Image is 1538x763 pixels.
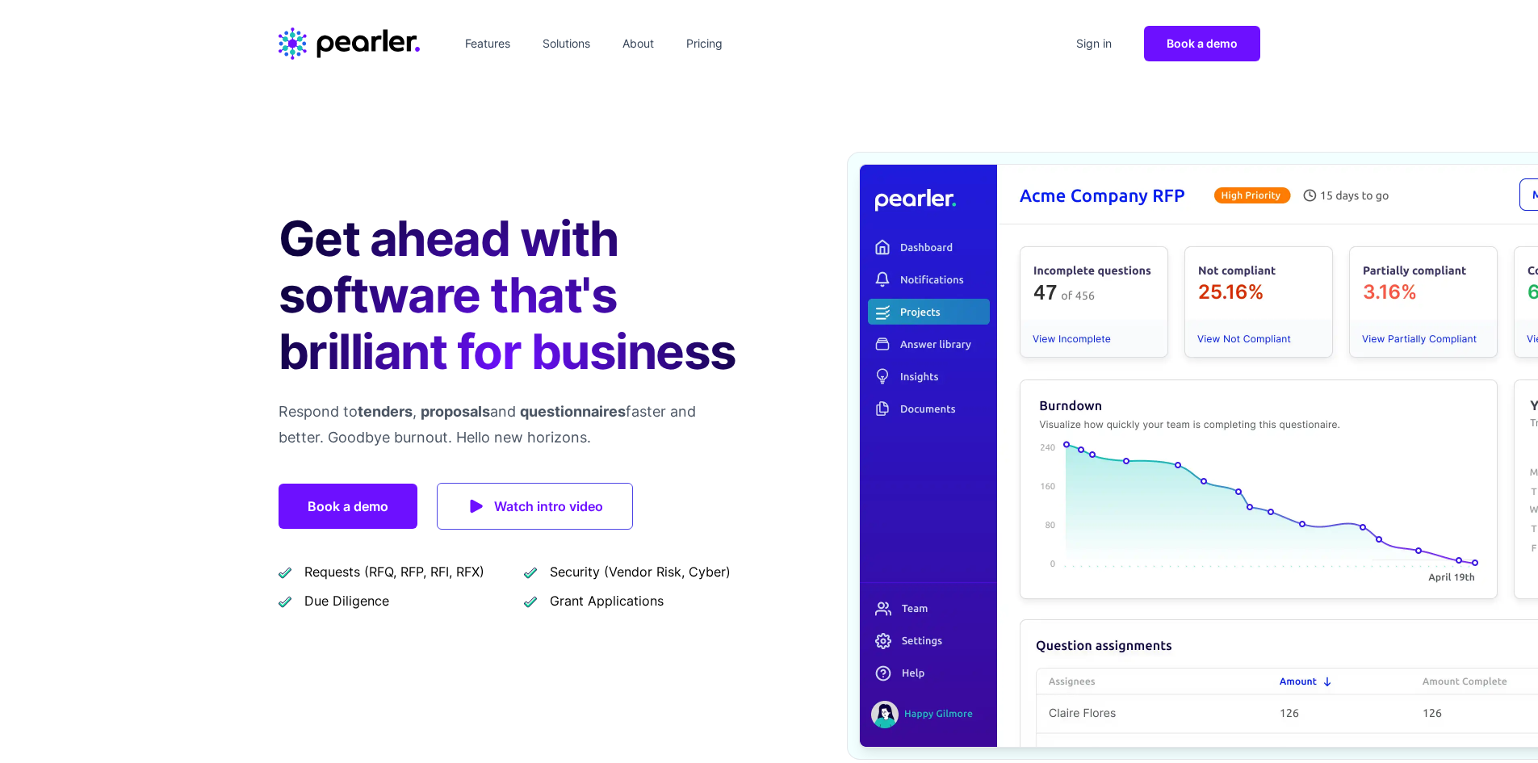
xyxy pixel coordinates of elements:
a: About [616,31,660,57]
span: Book a demo [1167,36,1238,50]
span: Due Diligence [304,591,389,610]
span: tenders [358,403,413,420]
a: Home [279,27,420,60]
a: Pricing [680,31,729,57]
a: Watch intro video [437,483,633,530]
span: Watch intro video [494,495,603,518]
a: Book a demo [1144,26,1260,61]
span: Security (Vendor Risk, Cyber) [550,562,731,581]
a: Book a demo [279,484,417,529]
span: questionnaires [520,403,626,420]
a: Solutions [536,31,597,57]
a: Features [459,31,517,57]
img: checkmark [524,594,537,608]
img: checkmark [279,565,291,579]
h1: Get ahead with software that's brilliant for business [279,210,744,379]
span: proposals [421,403,490,420]
span: Grant Applications [550,591,664,610]
img: checkmark [524,565,537,579]
img: checkmark [279,594,291,608]
p: Respond to , and faster and better. Goodbye burnout. Hello new horizons. [279,399,744,451]
span: Requests (RFQ, RFP, RFI, RFX) [304,562,484,581]
a: Sign in [1070,31,1118,57]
